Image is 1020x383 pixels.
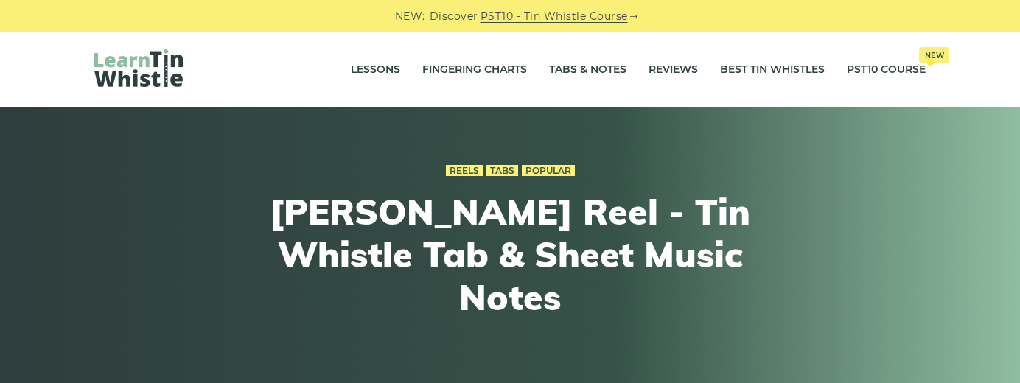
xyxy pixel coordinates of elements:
[422,52,527,88] a: Fingering Charts
[239,191,781,318] h1: [PERSON_NAME] Reel - Tin Whistle Tab & Sheet Music Notes
[522,165,575,177] a: Popular
[549,52,626,88] a: Tabs & Notes
[720,52,825,88] a: Best Tin Whistles
[486,165,518,177] a: Tabs
[94,49,183,87] img: LearnTinWhistle.com
[649,52,698,88] a: Reviews
[847,52,926,88] a: PST10 CourseNew
[446,165,483,177] a: Reels
[351,52,400,88] a: Lessons
[919,47,949,63] span: New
